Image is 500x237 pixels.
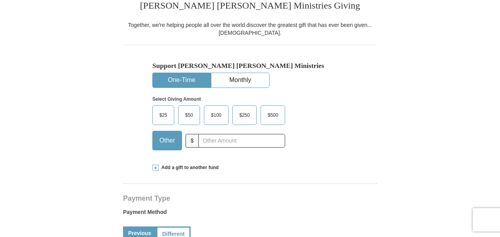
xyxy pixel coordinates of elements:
span: $50 [181,109,197,121]
span: Add a gift to another fund [159,164,219,171]
span: $ [186,134,199,148]
strong: Select Giving Amount [152,96,201,102]
div: Together, we're helping people all over the world discover the greatest gift that has ever been g... [123,21,377,37]
h5: Support [PERSON_NAME] [PERSON_NAME] Ministries [152,62,348,70]
label: Payment Method [123,208,377,220]
span: $500 [264,109,282,121]
button: One-Time [153,73,211,87]
span: Other [155,135,179,146]
input: Other Amount [198,134,285,148]
span: $250 [236,109,254,121]
button: Monthly [211,73,269,87]
span: $100 [207,109,225,121]
h4: Payment Type [123,195,377,201]
span: $25 [155,109,171,121]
